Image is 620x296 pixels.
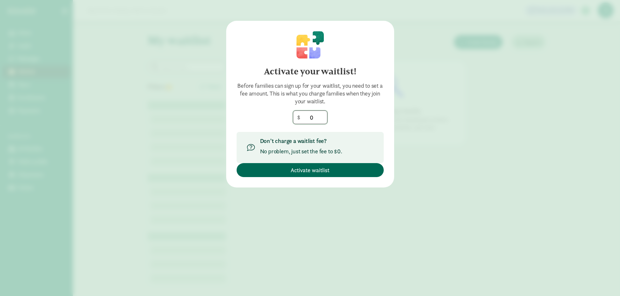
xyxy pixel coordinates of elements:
[260,148,342,155] p: No problem, just set the fee to $0.
[237,66,384,77] h4: Activate your waitlist!
[291,166,329,174] span: Activate waitlist
[237,82,384,105] div: Before families can sign up for your waitlist, you need to set a fee amount. This is what you cha...
[293,111,327,124] input: 0.00
[296,31,324,58] img: illustration-puzzle.svg
[260,137,342,145] p: Don’t charge a waitlist fee?
[237,163,384,177] button: Activate waitlist
[587,265,620,296] iframe: Chat Widget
